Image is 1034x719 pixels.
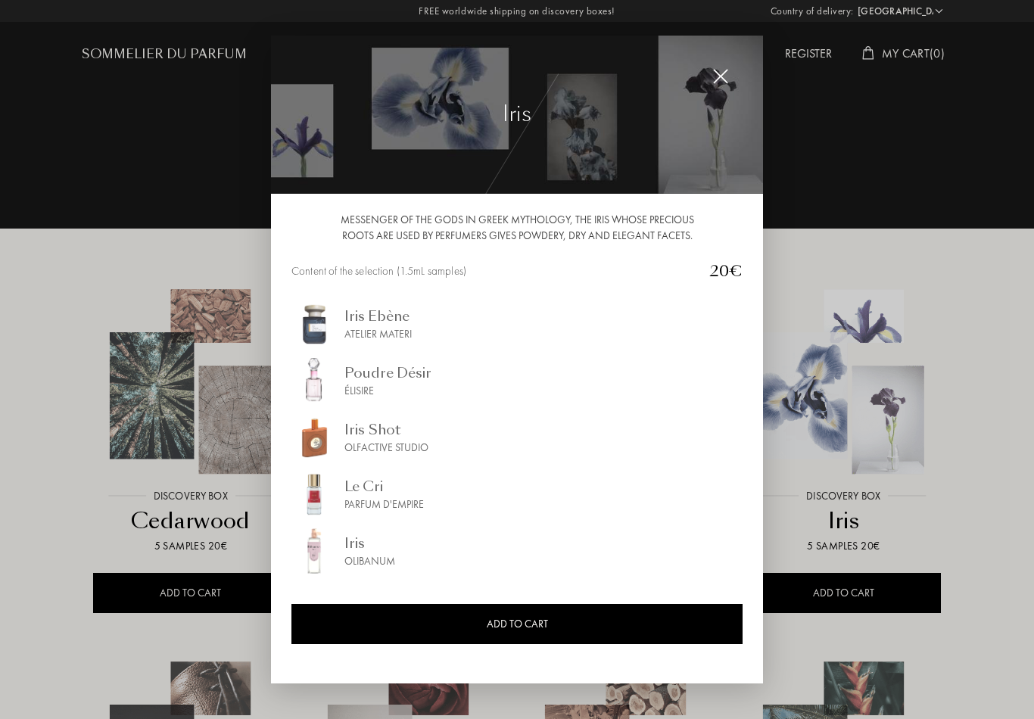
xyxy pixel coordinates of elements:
div: Élisire [344,384,431,400]
div: Iris Ebène [344,307,412,327]
div: Olibanum [344,554,395,570]
a: img_sommelierPoudre DésirÉlisire [291,359,743,404]
div: Iris [503,98,531,130]
img: cross_white.svg [712,68,729,85]
img: img_sommelier [291,472,337,518]
a: img_sommelierIris ShotOlfactive Studio [291,416,743,461]
img: img_sommelier [291,302,337,347]
div: Poudre Désir [344,363,431,384]
div: ADD TO CART [291,605,743,645]
a: img_sommelierIris EbèneAtelier Materi [291,302,743,347]
img: img_sommelier [291,529,337,574]
div: Messenger of the Gods in Greek mythology, the iris whose precious roots are used by perfumers giv... [291,213,743,244]
div: 20€ [697,260,743,283]
div: Parfum d'Empire [344,497,424,513]
a: img_sommelierIrisOlibanum [291,529,743,574]
div: Olfactive Studio [344,440,428,456]
div: Content of the selection (1.5mL samples) [291,263,697,281]
img: img_sommelier [291,359,337,404]
div: Iris Shot [344,420,428,440]
div: Iris [344,534,395,554]
img: img_collec [271,36,763,194]
img: img_sommelier [291,416,337,461]
a: img_sommelierLe CriParfum d'Empire [291,472,743,518]
div: Le Cri [344,477,424,497]
div: Atelier Materi [344,327,412,343]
